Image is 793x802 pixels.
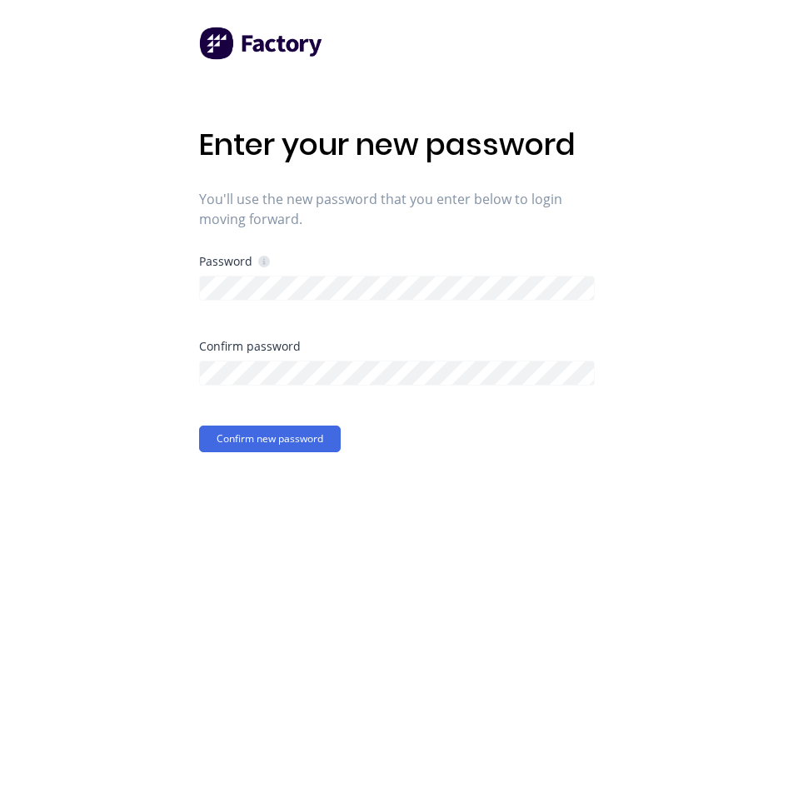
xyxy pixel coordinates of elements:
span: You'll use the new password that you enter below to login moving forward. [199,189,595,229]
button: Confirm new password [199,426,341,452]
h1: Enter your new password [199,127,595,162]
div: Password [199,253,270,269]
div: Confirm password [199,341,595,352]
img: Factory [199,27,324,60]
